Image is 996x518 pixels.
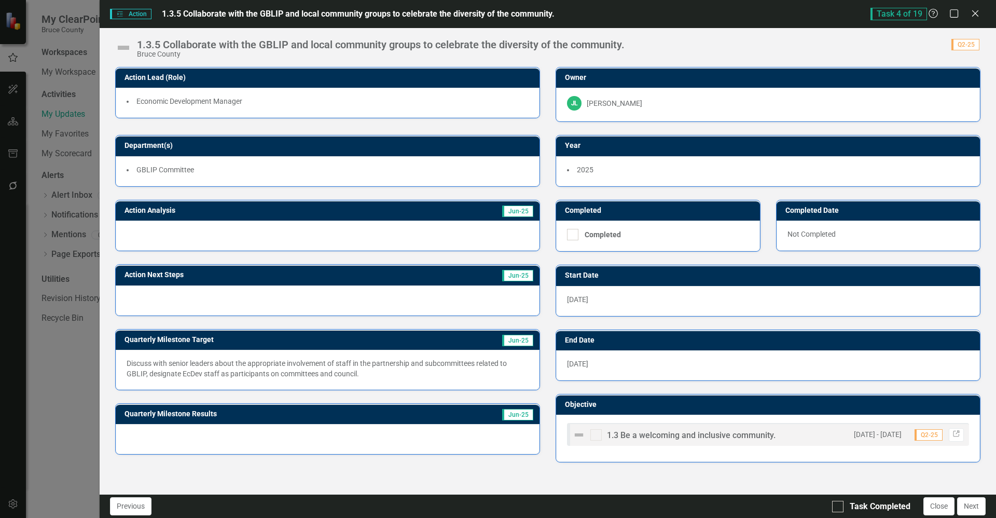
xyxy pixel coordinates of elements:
h3: Year [565,142,975,149]
button: Next [957,497,986,515]
span: 1.3 Be a welcoming and inclusive community. [607,430,776,440]
h3: Action Analysis [125,207,376,214]
h3: Owner [565,74,975,81]
img: Not Defined [115,39,132,56]
div: JL [567,96,582,111]
span: Task 4 of 19 [870,8,927,20]
span: 1.3.5 Collaborate with the GBLIP and local community groups to celebrate the diversity of the com... [162,9,555,19]
span: Q2-25 [915,429,943,441]
h3: End Date [565,336,975,344]
h3: Objective [565,401,975,408]
div: Task Completed [850,501,910,513]
span: GBLIP Committee [136,166,194,174]
h3: Completed [565,207,755,214]
span: Q2-25 [951,39,979,50]
h3: Start Date [565,271,975,279]
div: [PERSON_NAME] [587,98,642,108]
div: 1.3.5 Collaborate with the GBLIP and local community groups to celebrate the diversity of the com... [137,39,625,50]
span: Jun-25 [502,409,533,420]
button: Close [923,497,955,515]
h3: Quarterly Milestone Results [125,410,428,418]
h3: Completed Date [785,207,975,214]
h3: Action Next Steps [125,271,390,279]
p: Discuss with senior leaders about the appropriate involvement of staff in the partnership and sub... [127,358,529,379]
span: [DATE] [567,360,588,368]
span: Jun-25 [502,270,533,281]
span: Jun-25 [502,206,533,217]
span: Jun-25 [502,335,533,346]
button: Previous [110,497,151,515]
h3: Action Lead (Role) [125,74,534,81]
span: Action [110,9,151,19]
h3: Quarterly Milestone Target [125,336,426,344]
span: Economic Development Manager [136,97,242,105]
h3: Department(s) [125,142,534,149]
small: [DATE] - [DATE] [854,430,902,440]
div: Not Completed [777,221,980,251]
span: 2025 [577,166,593,174]
span: [DATE] [567,295,588,304]
img: Not Defined [573,429,585,441]
div: Bruce County [137,50,625,58]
